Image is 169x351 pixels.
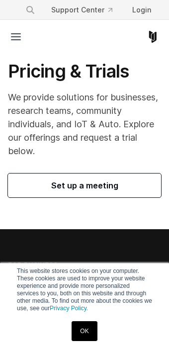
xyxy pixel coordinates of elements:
[17,267,152,312] p: This website stores cookies on your computer. These cookies are used to improve your website expe...
[8,261,58,270] h6: FOR BUSINESS
[147,31,159,43] a: Corellium Home
[17,1,159,19] div: Navigation Menu
[72,321,97,341] a: OK
[124,1,159,19] a: Login
[8,174,161,197] a: Set up a meeting
[8,90,161,158] p: We provide solutions for businesses, research teams, community individuals, and IoT & Auto. Explo...
[50,305,88,312] a: Privacy Policy.
[8,60,161,83] h1: Pricing & Trials
[43,1,120,19] a: Support Center
[20,179,149,191] span: Set up a meeting
[21,1,39,19] button: Search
